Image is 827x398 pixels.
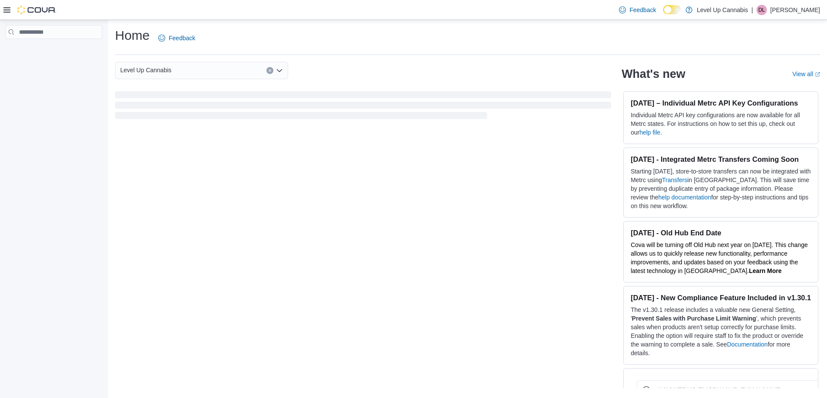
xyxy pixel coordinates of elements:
span: Feedback [629,6,656,14]
h3: [DATE] - Integrated Metrc Transfers Coming Soon [631,155,811,164]
a: Transfers [662,177,688,183]
p: Individual Metrc API key configurations are now available for all Metrc states. For instructions ... [631,111,811,137]
a: help file [639,129,660,136]
button: Clear input [266,67,273,74]
button: Open list of options [276,67,283,74]
div: Daanyaal Lodhi [756,5,767,15]
h2: What's new [622,67,685,81]
a: Learn More [749,267,782,274]
p: [PERSON_NAME] [770,5,820,15]
input: Dark Mode [663,5,681,14]
svg: External link [815,72,820,77]
strong: Prevent Sales with Purchase Limit Warning [632,315,756,322]
h1: Home [115,27,150,44]
p: | [751,5,753,15]
p: The v1.30.1 release includes a valuable new General Setting, ' ', which prevents sales when produ... [631,305,811,357]
p: Starting [DATE], store-to-store transfers can now be integrated with Metrc using in [GEOGRAPHIC_D... [631,167,811,210]
p: Level Up Cannabis [697,5,748,15]
a: Feedback [615,1,659,19]
h3: [DATE] – Individual Metrc API Key Configurations [631,99,811,107]
span: Level Up Cannabis [120,65,171,75]
h3: [DATE] - New Compliance Feature Included in v1.30.1 [631,293,811,302]
span: Dark Mode [663,14,664,15]
nav: Complex example [5,41,102,61]
h3: [DATE] - Old Hub End Date [631,228,811,237]
img: Cova [17,6,56,14]
span: Cova will be turning off Old Hub next year on [DATE]. This change allows us to quickly release ne... [631,241,808,274]
a: Feedback [155,29,199,47]
span: Loading [115,93,611,121]
span: DL [758,5,765,15]
span: Feedback [169,34,195,42]
a: help documentation [658,194,711,201]
a: Documentation [727,341,768,348]
a: View allExternal link [792,71,820,77]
